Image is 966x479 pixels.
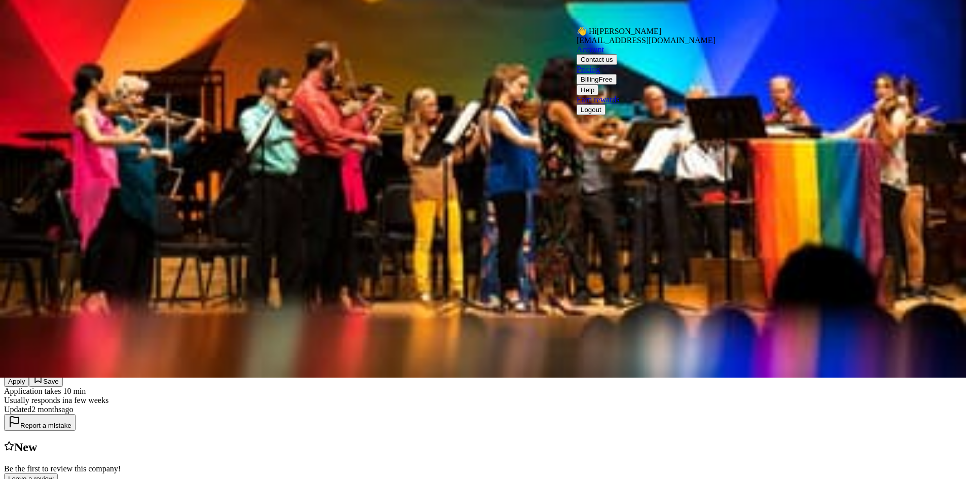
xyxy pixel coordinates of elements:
button: Contact us [577,54,617,65]
a: Account [577,45,604,54]
span: Billing [581,76,613,83]
a: Earn rewards [577,95,620,104]
div: Be the first to review this company! [4,464,962,473]
div: 👋 Hi [PERSON_NAME] [577,26,715,36]
span: New [14,440,37,454]
a: Pricing [577,65,600,73]
div: Application takes 10 min [4,387,962,396]
div: Updated 2 months ago [4,405,962,414]
div: [EMAIL_ADDRESS][DOMAIN_NAME] [577,36,715,45]
button: Report a mistake [4,414,76,431]
button: Help [577,85,598,95]
button: Apply [4,376,29,387]
span: Free [599,76,613,83]
span: Save [43,378,58,385]
div: Usually responds in a few weeks [4,396,962,405]
button: Logout [577,104,605,115]
button: BillingFree [577,74,617,85]
button: Save [29,372,62,387]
